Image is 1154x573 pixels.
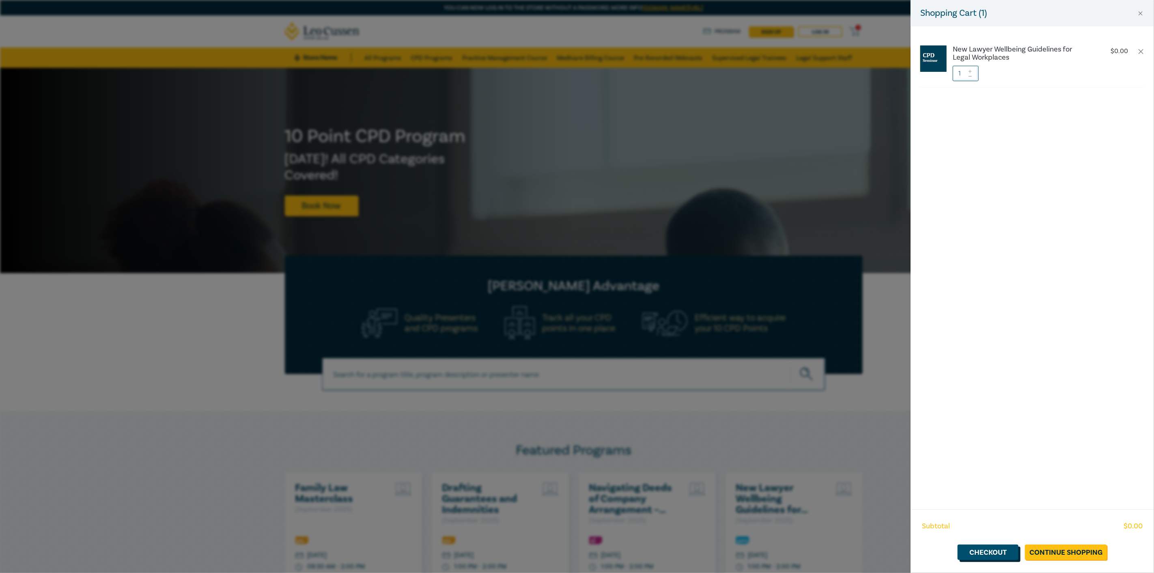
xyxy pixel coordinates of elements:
input: 1 [953,66,979,81]
span: Subtotal [922,521,950,532]
h5: Shopping Cart ( 1 ) [920,6,987,20]
p: $ 0.00 [1111,47,1128,55]
img: CPD%20Seminar.jpg [920,45,947,72]
a: Checkout [958,545,1018,560]
a: Continue Shopping [1025,545,1107,560]
span: $ 0.00 [1124,521,1143,532]
button: Close [1137,10,1144,17]
a: New Lawyer Wellbeing Guidelines for Legal Workplaces [953,45,1087,62]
